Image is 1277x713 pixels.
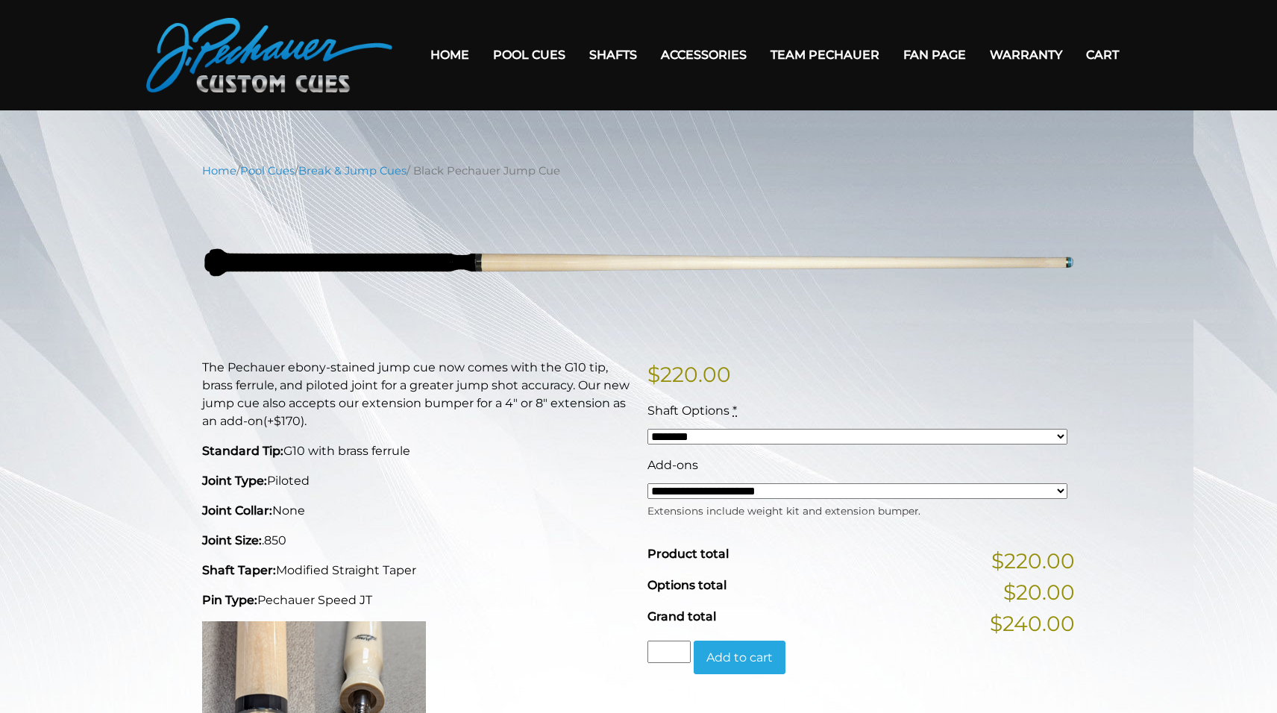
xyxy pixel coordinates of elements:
[202,472,630,490] p: Piloted
[202,474,267,488] strong: Joint Type:
[202,502,630,520] p: None
[891,36,978,74] a: Fan Page
[647,547,729,561] span: Product total
[647,641,691,663] input: Product quantity
[240,164,295,178] a: Pool Cues
[202,532,630,550] p: .850
[759,36,891,74] a: Team Pechauer
[649,36,759,74] a: Accessories
[978,36,1074,74] a: Warranty
[202,533,262,547] strong: Joint Size:
[202,444,283,458] strong: Standard Tip:
[202,442,630,460] p: G10 with brass ferrule
[647,403,730,418] span: Shaft Options
[577,36,649,74] a: Shafts
[647,578,727,592] span: Options total
[647,609,716,624] span: Grand total
[481,36,577,74] a: Pool Cues
[202,562,630,579] p: Modified Straight Taper
[647,362,731,387] bdi: 220.00
[991,545,1075,577] span: $220.00
[694,641,785,675] button: Add to cart
[647,362,660,387] span: $
[202,563,276,577] strong: Shaft Taper:
[202,190,1075,336] img: black-jump-photo.png
[647,500,1067,518] div: Extensions include weight kit and extension bumper.
[990,608,1075,639] span: $240.00
[202,164,236,178] a: Home
[732,403,737,418] abbr: required
[647,458,698,472] span: Add-ons
[202,163,1075,179] nav: Breadcrumb
[146,18,392,92] img: Pechauer Custom Cues
[418,36,481,74] a: Home
[1003,577,1075,608] span: $20.00
[298,164,407,178] a: Break & Jump Cues
[202,359,630,430] p: The Pechauer ebony-stained jump cue now comes with the G10 tip, brass ferrule, and piloted joint ...
[202,591,630,609] p: Pechauer Speed JT
[1074,36,1131,74] a: Cart
[202,593,257,607] strong: Pin Type:
[202,503,272,518] strong: Joint Collar:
